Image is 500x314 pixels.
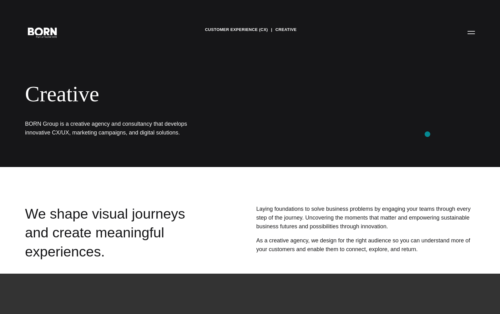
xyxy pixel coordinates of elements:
[275,25,297,34] a: Creative
[25,81,381,107] div: Creative
[256,205,475,231] p: Laying foundations to solve business problems by engaging your teams through every step of the jo...
[464,26,479,39] button: Open
[25,119,213,137] h1: BORN Group is a creative agency and consultancy that develops innovative CX/UX, marketing campaig...
[256,236,475,254] p: As a creative agency, we design for the right audience so you can understand more of your custome...
[25,205,205,261] div: We shape visual journeys and create meaningful experiences.
[205,25,268,34] a: Customer Experience (CX)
